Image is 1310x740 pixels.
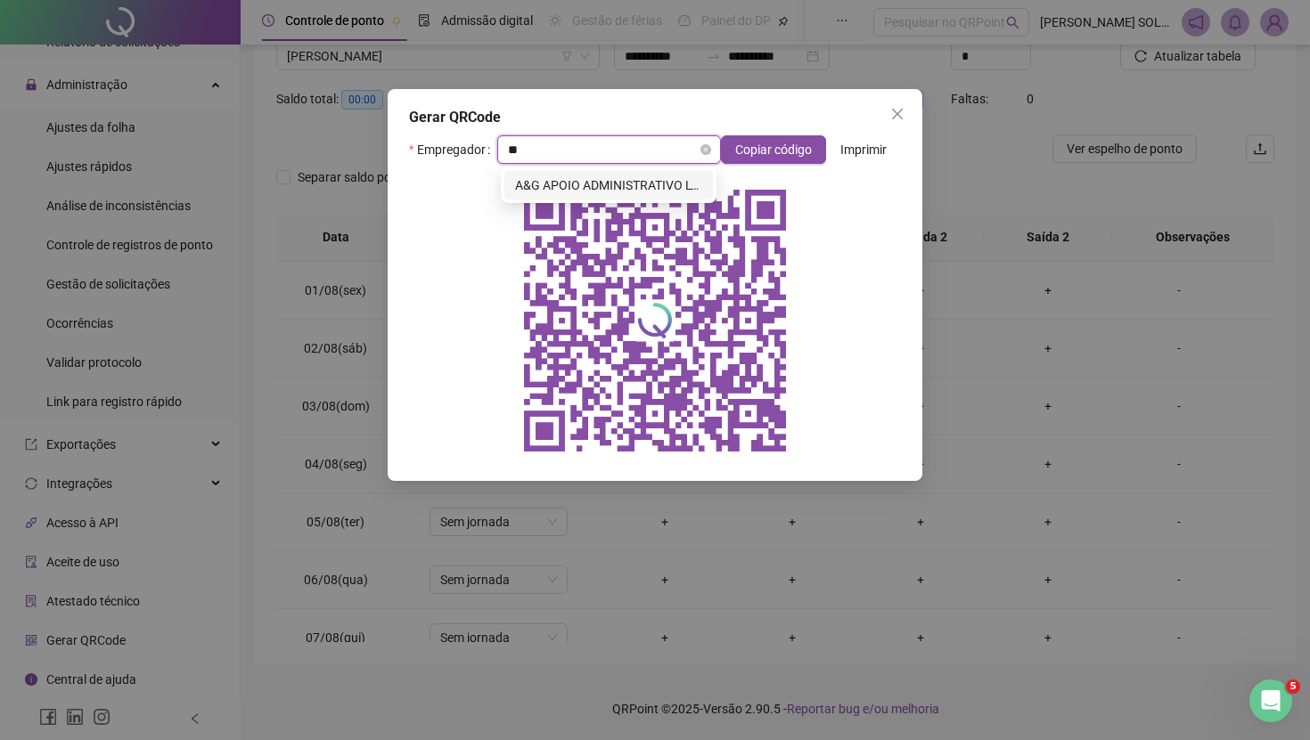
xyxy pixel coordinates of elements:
img: qrcode do empregador [512,178,798,463]
span: close [890,107,905,121]
span: Imprimir [840,140,887,159]
iframe: Intercom live chat [1249,679,1292,722]
span: 5 [1286,679,1300,694]
button: Imprimir [826,135,901,164]
span: close-circle [700,144,711,155]
div: Gerar QRCode [409,107,901,128]
div: A&G APOIO ADMINISTRATIVO LTDA [515,175,702,195]
div: A&G APOIO ADMINISTRATIVO LTDA [504,171,713,199]
span: Copiar código [735,140,812,159]
button: Copiar código [721,135,826,164]
button: Close [883,100,912,128]
label: Empregador [409,135,497,164]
